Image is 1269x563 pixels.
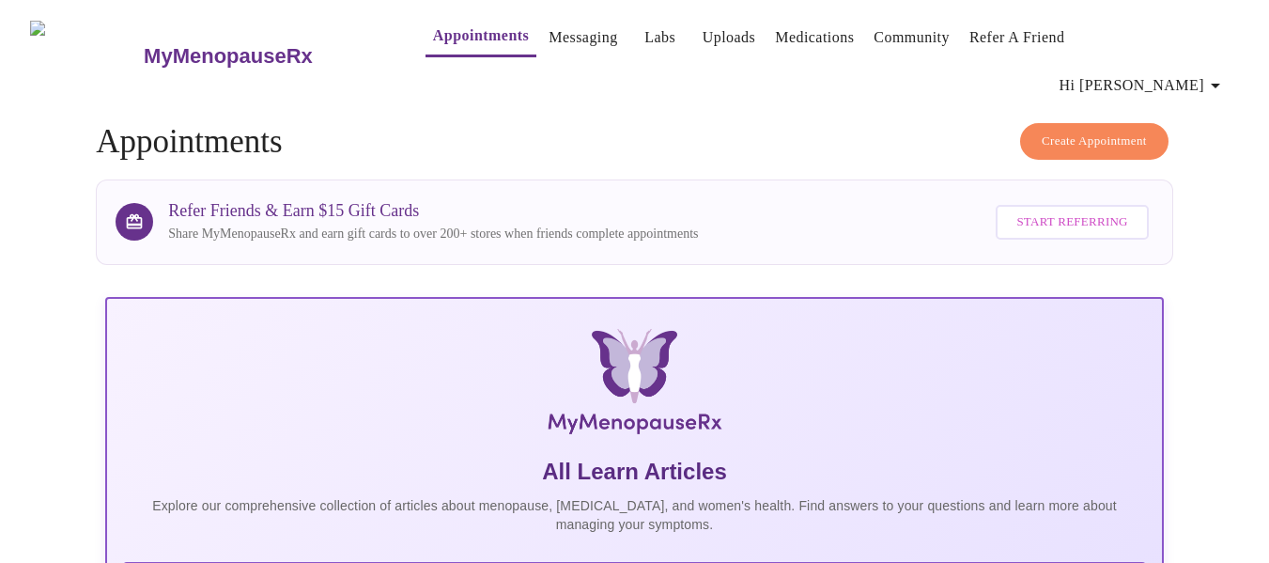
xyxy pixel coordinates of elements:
[866,19,957,56] button: Community
[962,19,1073,56] button: Refer a Friend
[122,496,1147,534] p: Explore our comprehensive collection of articles about menopause, [MEDICAL_DATA], and women's hea...
[1042,131,1147,152] span: Create Appointment
[767,19,861,56] button: Medications
[142,23,388,89] a: MyMenopauseRx
[96,123,1173,161] h4: Appointments
[281,329,987,442] img: MyMenopauseRx Logo
[775,24,854,51] a: Medications
[122,457,1147,487] h5: All Learn Articles
[695,19,764,56] button: Uploads
[969,24,1065,51] a: Refer a Friend
[426,17,536,57] button: Appointments
[549,24,617,51] a: Messaging
[168,225,698,243] p: Share MyMenopauseRx and earn gift cards to over 200+ stores when friends complete appointments
[144,44,313,69] h3: MyMenopauseRx
[703,24,756,51] a: Uploads
[1020,123,1168,160] button: Create Appointment
[1052,67,1234,104] button: Hi [PERSON_NAME]
[433,23,529,49] a: Appointments
[1060,72,1227,99] span: Hi [PERSON_NAME]
[168,201,698,221] h3: Refer Friends & Earn $15 Gift Cards
[541,19,625,56] button: Messaging
[874,24,950,51] a: Community
[630,19,690,56] button: Labs
[644,24,675,51] a: Labs
[991,195,1153,249] a: Start Referring
[30,21,142,91] img: MyMenopauseRx Logo
[1016,211,1127,233] span: Start Referring
[996,205,1148,240] button: Start Referring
